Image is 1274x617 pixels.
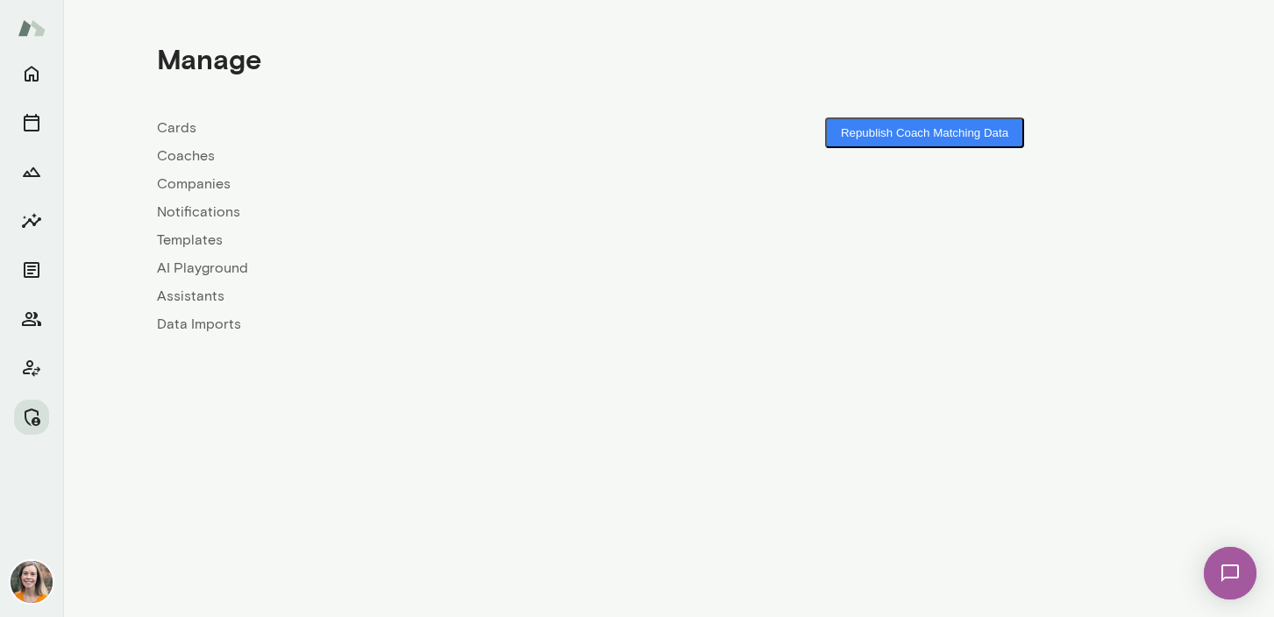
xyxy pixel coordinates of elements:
a: Data Imports [157,314,669,335]
img: Mento [18,11,46,45]
button: Documents [14,252,49,287]
button: Growth Plan [14,154,49,189]
a: Companies [157,174,669,195]
a: Assistants [157,286,669,307]
a: Notifications [157,202,669,223]
a: Coaches [157,145,669,167]
a: Templates [157,230,669,251]
button: Sessions [14,105,49,140]
button: Client app [14,351,49,386]
button: Republish Coach Matching Data [825,117,1024,148]
h4: Manage [157,42,261,75]
img: Carrie Kelly [11,561,53,603]
a: AI Playground [157,258,669,279]
button: Home [14,56,49,91]
button: Insights [14,203,49,238]
button: Manage [14,400,49,435]
a: Cards [157,117,669,138]
button: Members [14,301,49,337]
